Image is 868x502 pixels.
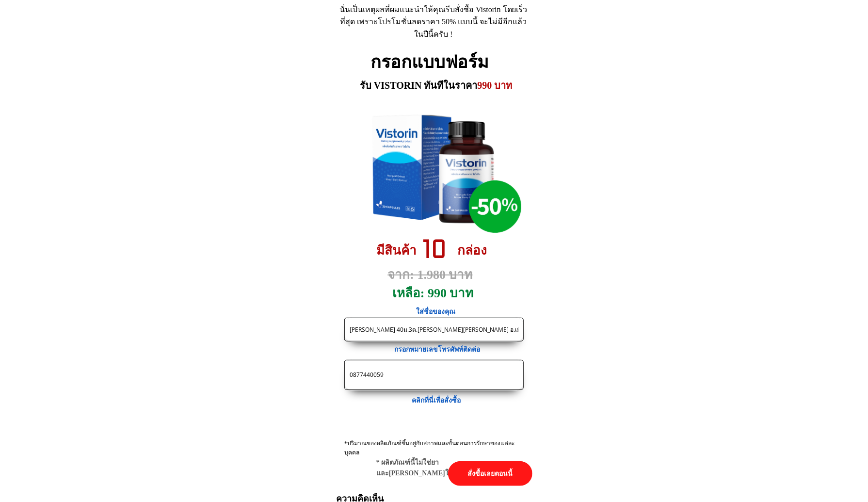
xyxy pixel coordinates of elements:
h3: รับ VISTORIN ทันทีในราคา [360,78,515,93]
h2: กรอกแบบฟอร์ม [371,49,498,77]
span: ใส่ชื่อของคุณ [417,308,456,315]
h3: คลิกที่นี่เพื่อสั่งซื้อ [412,395,469,406]
div: * ผลิตภัณฑ์นี้ไม่ใช่ยาและ[PERSON_NAME]ใช้แทนยา [376,457,506,479]
h3: เหลือ: 990 บาท [392,283,480,304]
div: นั่นเป็นเหตุผลที่ผมแนะนำให้คุณรีบสั่งซื้อ Vistorin โดยเร็วที่สุด เพราะโปรโมชั่นลดราคา 50% แบบนี้ ... [339,3,528,41]
span: 990 บาท [478,80,513,91]
div: *ปริมาณของผลิตภัณฑ์ขึ้นอยู่กับสภาพและขั้นตอนการรักษาของแต่ละบุคคล [344,439,524,467]
input: เบอร์โทรศัพท์ [347,360,521,389]
h3: กรอกหมายเลขโทรศัพท์ติดต่อ [394,344,491,355]
input: ชื่อ-นามสกุล [347,318,521,341]
h3: จาก: 1.980 บาท [388,265,494,285]
p: สั่งซื้อเลยตอนนี้ [448,461,532,486]
h3: มีสินค้า กล่อง [376,241,498,261]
